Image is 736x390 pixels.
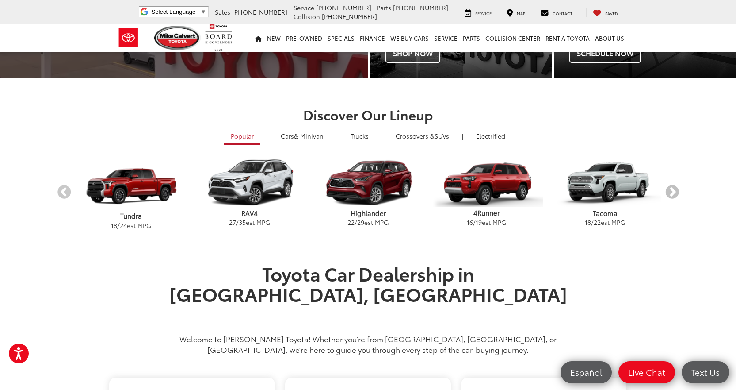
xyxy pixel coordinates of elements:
[72,211,191,220] p: Tundra
[430,159,543,207] img: Toyota 4Runner
[163,333,574,355] p: Welcome to [PERSON_NAME] Toyota! Whether you’re from [GEOGRAPHIC_DATA], [GEOGRAPHIC_DATA], or [GE...
[200,8,206,15] span: ▼
[274,128,330,143] a: Cars
[534,8,579,17] a: Contact
[224,128,260,145] a: Popular
[566,367,606,378] span: Español
[377,3,391,12] span: Parts
[75,162,187,210] img: Toyota Tundra
[546,218,664,227] p: / est MPG
[264,24,283,52] a: New
[294,12,320,21] span: Collision
[517,10,525,16] span: Map
[460,24,483,52] a: Parts
[379,131,385,140] li: |
[475,10,492,16] span: Service
[322,12,377,21] span: [PHONE_NUMBER]
[252,24,264,52] a: Home
[592,24,627,52] a: About Us
[549,159,661,207] img: Toyota Tacoma
[309,209,427,218] p: Highlander
[294,3,314,12] span: Service
[316,3,371,12] span: [PHONE_NUMBER]
[427,218,546,227] p: / est MPG
[553,10,572,16] span: Contact
[469,128,512,143] a: Electrified
[388,24,431,52] a: WE BUY CARS
[334,131,340,140] li: |
[72,221,191,230] p: / est MPG
[215,8,230,16] span: Sales
[569,44,641,63] span: Schedule Now
[476,218,482,227] span: 19
[57,107,680,122] h2: Discover Our Lineup
[458,8,498,17] a: Service
[389,128,456,143] a: SUVs
[283,24,325,52] a: Pre-Owned
[347,218,355,227] span: 22
[624,367,670,378] span: Live Chat
[112,23,145,52] img: Toyota
[385,44,440,63] span: Shop Now
[427,208,546,217] p: 4Runner
[687,367,724,378] span: Text Us
[357,218,364,227] span: 29
[586,8,625,17] a: My Saved Vehicles
[111,221,117,230] span: 18
[664,185,680,201] button: Next
[151,8,206,15] a: Select Language​
[546,209,664,218] p: Tacoma
[682,361,729,383] a: Text Us
[193,159,306,207] img: Toyota RAV4
[344,128,375,143] a: Trucks
[605,10,618,16] span: Saved
[120,221,127,230] span: 24
[309,218,427,227] p: / est MPG
[232,8,287,16] span: [PHONE_NUMBER]
[239,218,246,227] span: 35
[393,3,448,12] span: [PHONE_NUMBER]
[561,361,612,383] a: Español
[191,209,309,218] p: RAV4
[618,361,675,383] a: Live Chat
[594,218,601,227] span: 22
[151,8,195,15] span: Select Language
[264,131,270,140] li: |
[191,218,309,227] p: / est MPG
[396,131,435,140] span: Crossovers &
[57,151,680,234] aside: carousel
[467,218,473,227] span: 16
[57,185,72,201] button: Previous
[431,24,460,52] a: Service
[460,131,465,140] li: |
[325,24,357,52] a: Specials
[543,24,592,52] a: Rent a Toyota
[357,24,388,52] a: Finance
[229,218,236,227] span: 27
[294,131,324,140] span: & Minivan
[500,8,532,17] a: Map
[483,24,543,52] a: Collision Center
[163,263,574,324] h1: Toyota Car Dealership in [GEOGRAPHIC_DATA], [GEOGRAPHIC_DATA]
[585,218,591,227] span: 18
[154,26,201,50] img: Mike Calvert Toyota
[312,159,424,207] img: Toyota Highlander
